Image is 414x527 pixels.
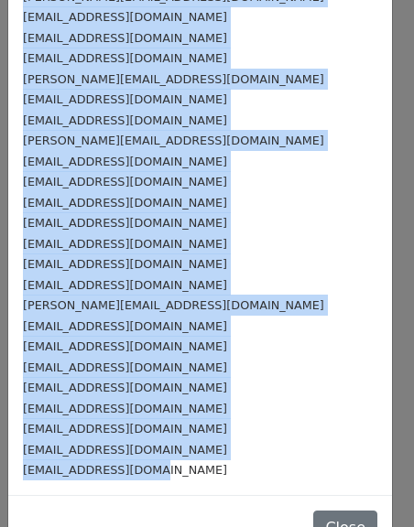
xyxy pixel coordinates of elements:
[23,463,227,477] small: [EMAIL_ADDRESS][DOMAIN_NAME]
[23,402,227,415] small: [EMAIL_ADDRESS][DOMAIN_NAME]
[23,257,227,271] small: [EMAIL_ADDRESS][DOMAIN_NAME]
[23,92,227,106] small: [EMAIL_ADDRESS][DOMAIN_NAME]
[23,278,227,292] small: [EMAIL_ADDRESS][DOMAIN_NAME]
[23,443,227,457] small: [EMAIL_ADDRESS][DOMAIN_NAME]
[23,175,227,188] small: [EMAIL_ADDRESS][DOMAIN_NAME]
[23,422,227,436] small: [EMAIL_ADDRESS][DOMAIN_NAME]
[23,298,324,312] small: [PERSON_NAME][EMAIL_ADDRESS][DOMAIN_NAME]
[23,216,227,230] small: [EMAIL_ADDRESS][DOMAIN_NAME]
[23,51,227,65] small: [EMAIL_ADDRESS][DOMAIN_NAME]
[23,196,227,210] small: [EMAIL_ADDRESS][DOMAIN_NAME]
[322,439,414,527] iframe: Chat Widget
[23,72,324,86] small: [PERSON_NAME][EMAIL_ADDRESS][DOMAIN_NAME]
[23,339,227,353] small: [EMAIL_ADDRESS][DOMAIN_NAME]
[23,155,227,168] small: [EMAIL_ADDRESS][DOMAIN_NAME]
[23,381,227,394] small: [EMAIL_ADDRESS][DOMAIN_NAME]
[23,360,227,374] small: [EMAIL_ADDRESS][DOMAIN_NAME]
[23,10,227,24] small: [EMAIL_ADDRESS][DOMAIN_NAME]
[23,134,324,147] small: [PERSON_NAME][EMAIL_ADDRESS][DOMAIN_NAME]
[23,319,227,333] small: [EMAIL_ADDRESS][DOMAIN_NAME]
[23,237,227,251] small: [EMAIL_ADDRESS][DOMAIN_NAME]
[23,31,227,45] small: [EMAIL_ADDRESS][DOMAIN_NAME]
[23,113,227,127] small: [EMAIL_ADDRESS][DOMAIN_NAME]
